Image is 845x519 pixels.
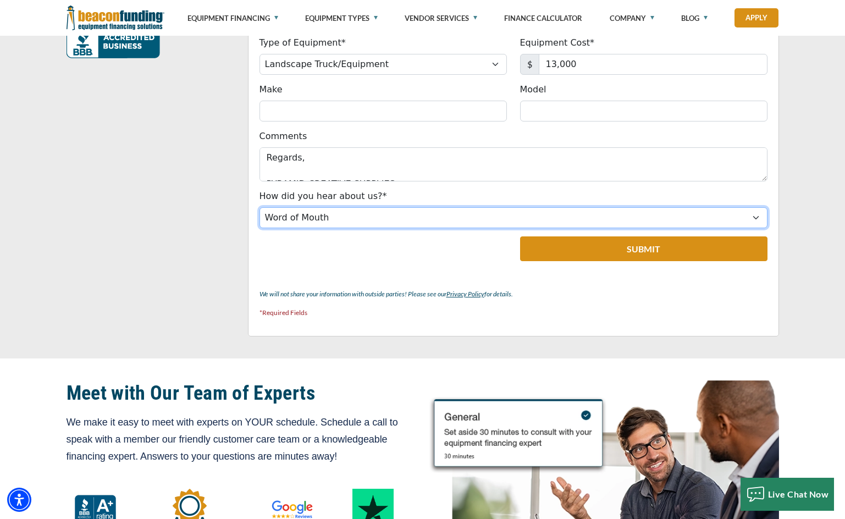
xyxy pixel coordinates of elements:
[446,290,484,298] a: Privacy Policy
[539,54,767,75] input: 50,000
[259,83,283,96] label: Make
[259,36,346,49] label: Type of Equipment*
[259,288,767,301] p: We will not share your information with outside parties! Please see our for details.
[7,488,31,512] div: Accessibility Menu
[768,489,829,499] span: Live Chat Now
[520,36,595,49] label: Equipment Cost*
[741,478,835,511] button: Live Chat Now
[259,236,393,270] iframe: reCAPTCHA
[429,494,779,505] a: SCHEDULE A CALL
[67,380,416,406] h2: Meet with Our Team of Experts
[734,8,778,27] a: Apply
[67,23,160,58] img: READ OUR FAQ's
[259,306,767,319] p: *Required Fields
[259,130,307,143] label: Comments
[520,236,767,261] button: Submit
[67,414,416,465] p: We make it easy to meet with experts on YOUR schedule. Schedule a call to speak with a member our...
[259,190,387,203] label: How did you hear about us?*
[520,83,546,96] label: Model
[520,54,539,75] span: $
